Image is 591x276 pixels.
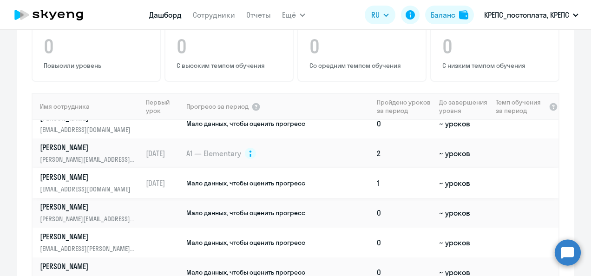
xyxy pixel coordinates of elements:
[40,202,136,212] p: [PERSON_NAME]
[435,198,492,228] td: ~ уроков
[40,142,136,152] p: [PERSON_NAME]
[186,238,305,247] span: Мало данных, чтобы оценить прогресс
[142,93,185,120] th: Первый урок
[142,168,185,198] td: [DATE]
[435,138,492,168] td: ~ уроков
[484,9,569,20] p: КРЕПС_постоплата, КРЕПС
[40,112,142,135] a: [PERSON_NAME][EMAIL_ADDRESS][DOMAIN_NAME]
[40,261,136,271] p: [PERSON_NAME]
[186,102,249,111] span: Прогресс за период
[40,231,142,254] a: [PERSON_NAME][EMAIL_ADDRESS][PERSON_NAME][DOMAIN_NAME]
[435,168,492,198] td: ~ уроков
[373,228,435,257] td: 0
[186,209,305,217] span: Мало данных, чтобы оценить прогресс
[149,10,182,20] a: Дашборд
[371,9,380,20] span: RU
[186,179,305,187] span: Мало данных, чтобы оценить прогресс
[365,6,395,24] button: RU
[373,138,435,168] td: 2
[373,93,435,120] th: Пройдено уроков за период
[40,125,136,135] p: [EMAIL_ADDRESS][DOMAIN_NAME]
[435,93,492,120] th: До завершения уровня
[40,243,136,254] p: [EMAIL_ADDRESS][PERSON_NAME][DOMAIN_NAME]
[496,98,546,115] span: Темп обучения за период
[431,9,455,20] div: Баланс
[193,10,235,20] a: Сотрудники
[40,172,142,194] a: [PERSON_NAME][EMAIL_ADDRESS][DOMAIN_NAME]
[186,148,241,158] span: A1 — Elementary
[373,198,435,228] td: 0
[282,6,305,24] button: Ещё
[40,202,142,224] a: [PERSON_NAME][PERSON_NAME][EMAIL_ADDRESS][DOMAIN_NAME]
[40,184,136,194] p: [EMAIL_ADDRESS][DOMAIN_NAME]
[40,231,136,242] p: [PERSON_NAME]
[373,168,435,198] td: 1
[186,119,305,128] span: Мало данных, чтобы оценить прогресс
[40,214,136,224] p: [PERSON_NAME][EMAIL_ADDRESS][DOMAIN_NAME]
[33,93,142,120] th: Имя сотрудника
[425,6,474,24] button: Балансbalance
[435,228,492,257] td: ~ уроков
[282,9,296,20] span: Ещё
[479,4,583,26] button: КРЕПС_постоплата, КРЕПС
[246,10,271,20] a: Отчеты
[435,109,492,138] td: ~ уроков
[40,172,136,182] p: [PERSON_NAME]
[40,142,142,164] a: [PERSON_NAME][PERSON_NAME][EMAIL_ADDRESS][DOMAIN_NAME]
[142,138,185,168] td: [DATE]
[373,109,435,138] td: 0
[459,10,468,20] img: balance
[40,154,136,164] p: [PERSON_NAME][EMAIL_ADDRESS][DOMAIN_NAME]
